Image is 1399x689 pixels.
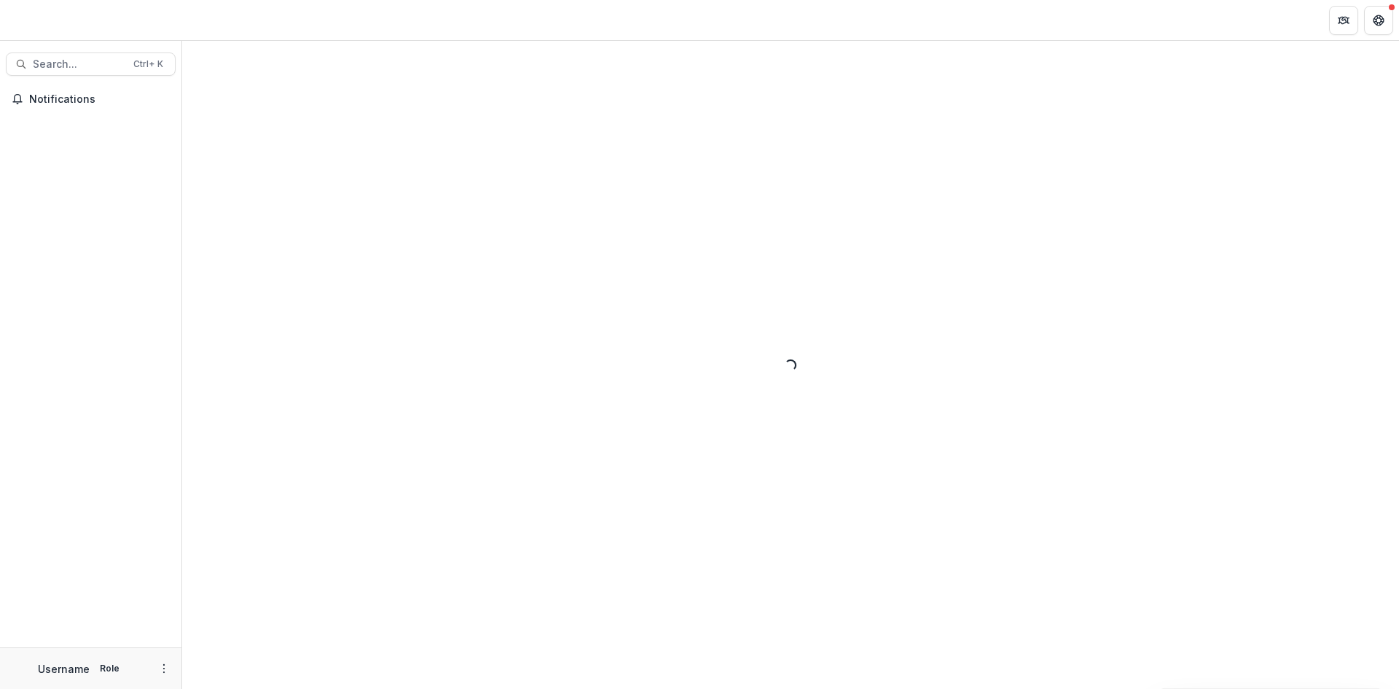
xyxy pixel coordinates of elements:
span: Search... [33,58,125,71]
button: Get Help [1364,6,1393,35]
button: Partners [1329,6,1358,35]
button: Search... [6,52,176,76]
p: Username [38,661,90,677]
div: Ctrl + K [130,56,166,72]
button: Notifications [6,87,176,111]
span: Notifications [29,93,170,106]
p: Role [95,662,124,675]
button: More [155,660,173,677]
